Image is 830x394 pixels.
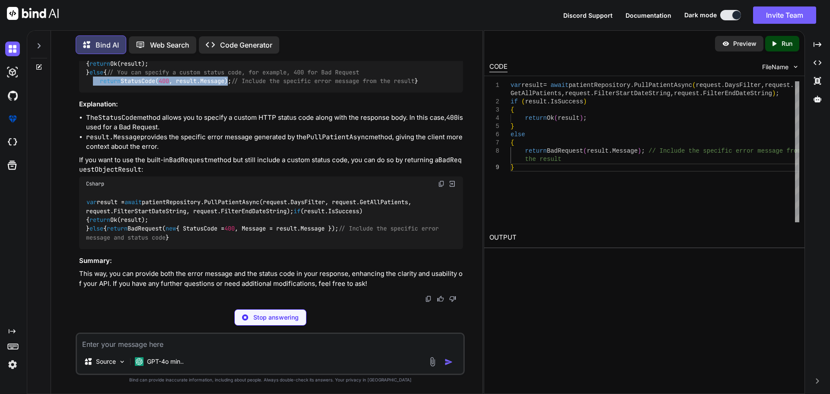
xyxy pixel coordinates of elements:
[762,63,788,71] span: FileName
[86,113,463,132] li: The method allows you to specify a custom HTTP status code along with the response body. In this ...
[648,147,801,154] span: // Include the specific error message from
[437,295,444,302] img: like
[525,98,546,105] span: result
[135,357,144,366] img: GPT-4o mini
[594,90,670,97] span: FilterStartDateString
[568,82,630,89] span: patientRepository
[118,358,126,365] img: Pick Models
[107,68,359,76] span: // You can specify a custom status code, for example, 400 for Bad Request
[306,133,369,141] code: PullPatientAsync
[563,12,613,19] span: Discord Support
[489,62,508,72] div: CODE
[7,7,59,20] img: Bind AI
[231,77,415,85] span: // Include the specific error message from the result
[169,156,208,164] code: BadRequest
[489,106,499,114] div: 3
[696,82,721,89] span: request
[753,6,816,24] button: Invite Team
[489,139,499,147] div: 7
[159,77,169,85] span: 400
[86,42,418,86] code: result = patientRepository.PullPatientAsync(request.DaysFilter, request.GetAllPatients, request.F...
[638,147,641,154] span: )
[86,133,140,141] code: result.Message
[547,98,550,105] span: .
[79,269,463,288] p: This way, you can provide both the error message and the status code in your response, enhancing ...
[583,147,587,154] span: (
[79,99,463,109] h3: Explanation:
[554,115,557,122] span: (
[489,131,499,139] div: 6
[484,227,804,248] h2: OUTPUT
[448,180,456,188] img: Open in Browser
[587,147,608,154] span: result
[626,11,671,20] button: Documentation
[511,106,514,113] span: {
[489,98,499,106] div: 2
[150,40,189,50] p: Web Search
[220,40,272,50] p: Code Generator
[583,115,587,122] span: ;
[583,98,587,105] span: )
[124,199,142,206] span: await
[511,82,521,89] span: var
[79,256,463,266] h3: Summary:
[609,147,612,154] span: .
[489,163,499,172] div: 9
[765,82,790,89] span: request
[721,82,725,89] span: .
[107,225,128,233] span: return
[725,82,761,89] span: DaysFilter
[626,12,671,19] span: Documentation
[166,225,176,233] span: new
[565,90,591,97] span: request
[525,156,561,163] span: the result
[684,11,717,19] span: Dark mode
[147,357,184,366] p: GPT-4o min..
[428,357,437,367] img: attachment
[547,115,554,122] span: Ok
[79,155,463,175] p: If you want to use the built-in method but still include a custom status code, you can do so by r...
[511,139,514,146] span: {
[446,113,458,122] code: 400
[100,77,121,85] span: return
[86,199,97,206] span: var
[489,114,499,122] div: 4
[489,147,499,155] div: 8
[792,63,799,70] img: chevron down
[547,147,583,154] span: BadRequest
[733,39,757,48] p: Preview
[790,82,794,89] span: .
[550,82,568,89] span: await
[224,225,235,233] span: 400
[525,147,546,154] span: return
[561,90,565,97] span: ,
[782,39,792,48] p: Run
[86,132,463,152] li: provides the specific error message generated by the method, giving the client more context about...
[612,147,638,154] span: Message
[5,112,20,126] img: premium
[425,295,432,302] img: copy
[634,82,692,89] span: PullPatientAsync
[525,115,546,122] span: return
[630,82,634,89] span: .
[489,81,499,90] div: 1
[511,90,562,97] span: GetAllPatients
[5,135,20,150] img: cloudideIcon
[579,115,583,122] span: )
[590,90,594,97] span: .
[772,90,776,97] span: )
[89,60,110,67] span: return
[511,123,514,130] span: }
[521,82,543,89] span: result
[96,357,116,366] p: Source
[98,113,137,122] code: StatusCode
[722,40,730,48] img: preview
[76,377,465,383] p: Bind can provide inaccurate information, including about people. Always double-check its answers....
[5,65,20,80] img: darkAi-studio
[489,122,499,131] div: 5
[86,180,104,187] span: Csharp
[253,313,299,322] p: Stop answering
[438,180,445,187] img: copy
[86,198,442,242] code: result = patientRepository.PullPatientAsync(request.DaysFilter, request.GetAllPatients, request.F...
[699,90,703,97] span: .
